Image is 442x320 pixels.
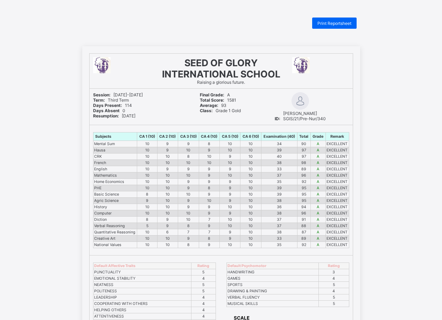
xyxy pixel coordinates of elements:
[297,141,311,147] td: 90
[191,263,216,269] th: Rating
[261,204,297,210] td: 36
[137,236,157,242] td: 10
[275,116,280,121] b: ID:
[318,263,349,269] th: Rating
[178,191,199,198] td: 10
[93,275,191,282] td: EMOTIONAL STABILITY
[93,242,137,248] td: National Values
[325,198,349,204] td: EXCELLENT
[178,132,199,141] th: CA 3 (10)
[261,229,297,236] td: 38
[310,141,325,147] td: A
[178,147,199,154] td: 10
[93,97,105,103] b: Term:
[325,242,349,248] td: EXCELLENT
[297,147,311,154] td: 97
[261,147,297,154] td: 39
[297,160,311,166] td: 98
[199,198,219,204] td: 10
[157,166,178,172] td: 9
[191,282,216,288] td: 5
[178,236,199,242] td: 9
[240,160,261,166] td: 10
[297,179,311,185] td: 92
[297,172,311,179] td: 96
[261,198,297,204] td: 38
[297,132,311,141] th: Total
[137,185,157,191] td: 10
[261,160,297,166] td: 38
[240,217,261,223] td: 10
[310,147,325,154] td: A
[200,108,241,113] span: Grade 1 Gold
[93,269,191,275] td: PUNCTUALITY
[240,204,261,210] td: 10
[318,288,349,294] td: 4
[93,191,137,198] td: Basic Science
[219,141,240,147] td: 10
[310,223,325,229] td: A
[310,132,325,141] th: Grade
[219,217,240,223] td: 10
[157,172,178,179] td: 10
[325,236,349,242] td: EXCELLENT
[191,294,216,301] td: 4
[240,172,261,179] td: 10
[93,166,137,172] td: English
[93,160,137,166] td: French
[178,204,199,210] td: 9
[318,282,349,288] td: 5
[199,191,219,198] td: 9
[137,210,157,217] td: 10
[310,236,325,242] td: A
[200,97,224,103] b: Total Score:
[137,217,157,223] td: 8
[219,210,240,217] td: 9
[178,160,199,166] td: 10
[318,275,349,282] td: 4
[191,275,216,282] td: 4
[191,269,216,275] td: 5
[93,288,191,294] td: POLITENESS
[200,103,226,108] span: 93
[261,141,297,147] td: 34
[199,223,219,229] td: 9
[297,185,311,191] td: 95
[191,313,216,320] td: 4
[200,108,213,113] b: Class:
[275,116,326,121] span: SGIS/21/Pre-Nur/340
[240,185,261,191] td: 10
[157,132,178,141] th: CA 2 (10)
[325,160,349,166] td: EXCELLENT
[219,198,240,204] td: 9
[219,132,240,141] th: CA 5 (10)
[240,147,261,154] td: 10
[261,185,297,191] td: 39
[310,217,325,223] td: A
[93,141,137,147] td: Mental Sum
[261,236,297,242] td: 33
[240,154,261,160] td: 10
[199,217,219,223] td: 7
[240,132,261,141] th: CA 6 (10)
[199,210,219,217] td: 9
[240,141,261,147] td: 10
[191,307,216,313] td: 4
[157,141,178,147] td: 9
[157,179,178,185] td: 10
[137,198,157,204] td: 9
[325,185,349,191] td: EXCELLENT
[157,191,178,198] td: 10
[137,154,157,160] td: 10
[325,172,349,179] td: EXCELLENT
[317,21,351,26] span: Print Reportsheet
[226,288,318,294] td: DRAWING & PAINTING
[199,141,219,147] td: 8
[226,301,318,307] td: MUSICAL SKILLS
[219,229,240,236] td: 9
[93,97,129,103] span: Third Term
[219,147,240,154] td: 10
[178,223,199,229] td: 8
[226,263,318,269] th: Default Psychomotor
[325,223,349,229] td: EXCELLENT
